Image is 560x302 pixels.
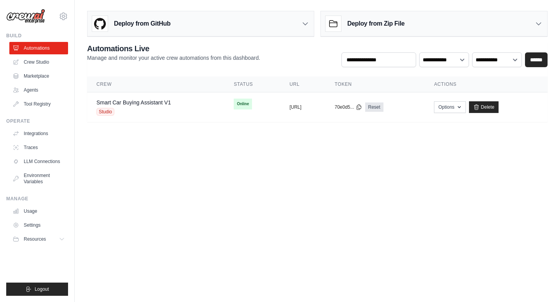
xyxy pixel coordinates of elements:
[6,9,45,24] img: Logo
[87,76,224,92] th: Crew
[325,76,425,92] th: Token
[9,205,68,217] a: Usage
[347,19,404,28] h3: Deploy from Zip File
[6,196,68,202] div: Manage
[469,101,499,113] a: Delete
[365,102,383,112] a: Reset
[6,118,68,124] div: Operate
[9,84,68,96] a: Agents
[96,108,114,116] span: Studio
[114,19,170,28] h3: Deploy from GitHub
[87,43,260,54] h2: Automations Live
[24,236,46,242] span: Resources
[425,76,548,92] th: Actions
[9,155,68,168] a: LLM Connections
[9,56,68,68] a: Crew Studio
[9,141,68,154] a: Traces
[9,219,68,231] a: Settings
[434,101,465,113] button: Options
[87,54,260,62] p: Manage and monitor your active crew automations from this dashboard.
[9,70,68,82] a: Marketplace
[9,42,68,54] a: Automations
[234,99,252,109] span: Online
[9,233,68,245] button: Resources
[96,99,171,106] a: Smart Car Buying Assistant V1
[6,33,68,39] div: Build
[280,76,325,92] th: URL
[334,104,362,110] button: 70e0d5...
[35,286,49,292] span: Logout
[92,16,108,31] img: GitHub Logo
[6,283,68,296] button: Logout
[9,169,68,188] a: Environment Variables
[9,98,68,110] a: Tool Registry
[9,127,68,140] a: Integrations
[224,76,280,92] th: Status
